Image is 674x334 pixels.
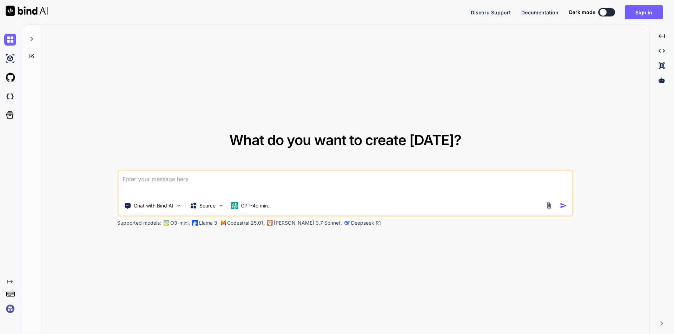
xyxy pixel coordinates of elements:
[6,6,48,16] img: Bind AI
[4,90,16,102] img: darkCloudIdeIcon
[199,202,216,209] p: Source
[4,71,16,83] img: githubLight
[218,203,224,209] img: Pick Models
[227,219,265,226] p: Codestral 25.01,
[267,220,272,226] img: claude
[351,219,381,226] p: Deepseek R1
[221,220,226,225] img: Mistral-AI
[176,203,181,209] img: Pick Tools
[521,9,559,16] button: Documentation
[274,219,342,226] p: [PERSON_NAME] 3.7 Sonnet,
[625,5,663,19] button: Sign in
[344,220,350,226] img: claude
[4,53,16,64] img: ai-studio
[229,131,461,149] span: What do you want to create [DATE]?
[521,9,559,15] span: Documentation
[170,219,190,226] p: O3-mini,
[560,202,567,209] img: icon
[471,9,511,15] span: Discord Support
[231,202,238,209] img: GPT-4o mini
[4,34,16,46] img: chat
[134,202,173,209] p: Chat with Bind AI
[569,9,595,16] span: Dark mode
[471,9,511,16] button: Discord Support
[192,220,198,226] img: Llama2
[199,219,219,226] p: Llama 3,
[545,202,553,210] img: attachment
[4,303,16,315] img: signin
[163,220,169,226] img: GPT-4
[241,202,271,209] p: GPT-4o min..
[117,219,161,226] p: Supported models:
